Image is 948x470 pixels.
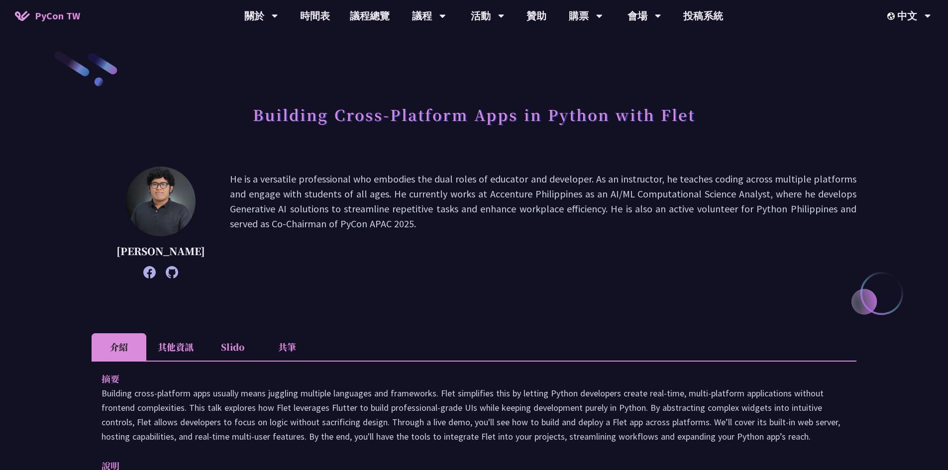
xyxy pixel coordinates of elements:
p: He is a versatile professional who embodies the dual roles of educator and developer. As an instr... [230,172,856,274]
a: PyCon TW [5,3,90,28]
p: 摘要 [102,372,827,386]
li: Slido [205,333,260,361]
p: Building cross-platform apps usually means juggling multiple languages and frameworks. Flet simpl... [102,386,846,444]
img: Home icon of PyCon TW 2025 [15,11,30,21]
li: 介紹 [92,333,146,361]
img: Cyrus Mante [126,167,196,236]
span: PyCon TW [35,8,80,23]
p: [PERSON_NAME] [116,244,205,259]
h1: Building Cross-Platform Apps in Python with Flet [253,99,695,129]
li: 其他資訊 [146,333,205,361]
li: 共筆 [260,333,315,361]
img: Locale Icon [887,12,897,20]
